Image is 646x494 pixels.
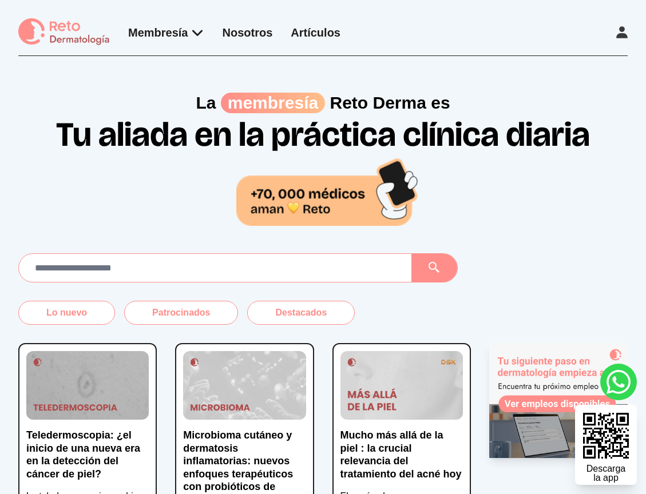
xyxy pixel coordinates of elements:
[340,351,463,420] img: Mucho más allá de la piel : la crucial relevancia del tratamiento del acné hoy
[18,301,115,325] button: Lo nuevo
[128,25,204,41] div: Membresía
[124,301,238,325] button: Patrocinados
[26,429,149,489] a: Teledermoscopia: ¿el inicio de una nueva era en la detección del cáncer de piel?
[221,93,325,113] span: membresía
[489,458,628,472] p: Ads
[18,113,628,225] h1: Tu aliada en la práctica clínica diaria
[223,26,273,39] a: Nosotros
[600,364,637,400] a: whatsapp button
[291,26,340,39] a: Artículos
[247,301,355,325] button: Destacados
[26,429,149,480] p: Teledermoscopia: ¿el inicio de una nueva era en la detección del cáncer de piel?
[340,429,463,489] a: Mucho más allá de la piel : la crucial relevancia del tratamiento del acné hoy
[236,156,419,225] img: 70,000 médicos aman Reto
[586,464,625,483] div: Descarga la app
[183,351,306,420] img: Microbioma cutáneo y dermatosis inflamatorias: nuevos enfoques terapéuticos con probióticos de pr...
[340,429,463,480] p: Mucho más allá de la piel : la crucial relevancia del tratamiento del acné hoy
[18,93,628,113] p: La Reto Derma es
[26,351,149,420] img: Teledermoscopia: ¿el inicio de una nueva era en la detección del cáncer de piel?
[18,18,110,46] img: logo Reto dermatología
[489,343,628,459] img: Ad - web | home | side | reto dermatologia bolsa de empleo | 2025-08-28 | 1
